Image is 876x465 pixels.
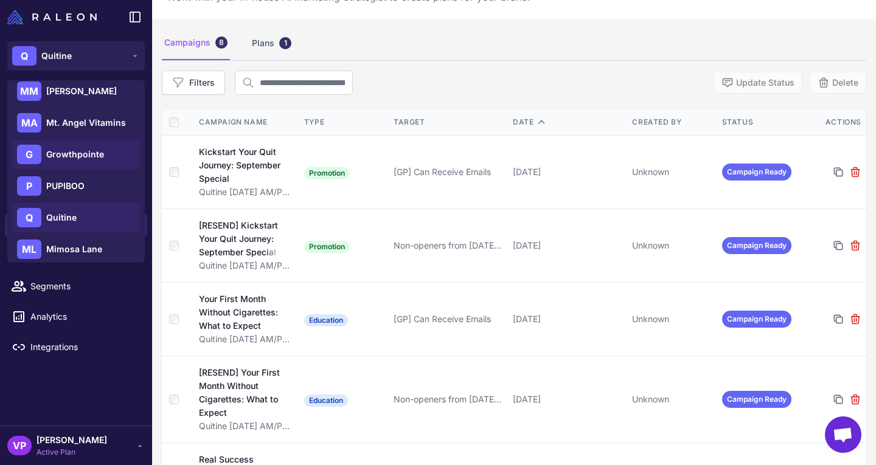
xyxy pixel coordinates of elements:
[7,10,97,24] img: Raleon Logo
[632,117,712,128] div: Created By
[30,310,137,323] span: Analytics
[632,312,712,326] div: Unknown
[36,433,107,447] span: [PERSON_NAME]
[199,219,286,259] div: [RESEND] Kickstart Your Quit Journey: September Special
[17,176,41,196] div: P
[46,211,77,224] span: Quitine
[46,116,126,129] span: Mt. Angel Vitamins
[46,148,104,161] span: Growthpointe
[199,332,292,346] div: Quitine [DATE] AM/PM Campaign Plan
[304,167,350,179] span: Promotion
[199,366,286,419] div: [RESEND] Your First Month Without Cigarettes: What to Expect
[513,312,622,326] div: [DATE]
[513,165,622,179] div: [DATE]
[5,182,147,208] a: Brief Design
[632,239,712,252] div: Unknown
[5,274,147,299] a: Segments
[199,259,292,272] div: Quitine [DATE] AM/PM Campaign Plan
[304,117,384,128] div: Type
[36,447,107,458] span: Active Plan
[810,72,866,94] button: Delete
[304,314,348,326] span: Education
[279,37,291,49] div: 1
[722,117,802,128] div: Status
[394,393,503,406] div: Non-openers from [DATE] campaign
[394,312,503,326] div: [GP] Can Receive Emails
[199,145,285,185] div: Kickstart Your Quit Journey: September Special
[5,213,147,238] a: Campaigns
[199,419,292,433] div: Quitine [DATE] AM/PM Campaign Plan
[722,391,791,408] span: Campaign Ready
[513,117,622,128] div: Date
[394,117,503,128] div: Target
[215,36,228,49] div: 8
[5,243,147,269] a: Calendar
[714,72,802,94] button: Update Status
[17,145,41,164] div: G
[807,109,866,136] th: Actions
[17,81,41,101] div: MM
[825,416,861,453] a: Open chat
[46,179,85,193] span: PUPIBOO
[7,436,32,455] div: VP
[722,164,791,181] span: Campaign Ready
[5,122,147,147] a: Chats
[41,49,72,63] span: Quitine
[513,393,622,406] div: [DATE]
[17,208,41,227] div: Q
[632,165,712,179] div: Unknown
[199,117,292,128] div: Campaign Name
[46,243,102,256] span: Mimosa Lane
[46,84,117,98] span: [PERSON_NAME]
[5,304,147,329] a: Analytics
[12,46,36,66] div: Q
[162,26,230,60] div: Campaigns
[30,280,137,293] span: Segments
[17,239,41,259] div: ML
[5,152,147,177] a: Knowledge
[162,71,225,95] button: Filters
[7,41,145,71] button: QQuitine
[722,237,791,254] span: Campaign Ready
[5,334,147,360] a: Integrations
[249,26,294,60] div: Plans
[513,239,622,252] div: [DATE]
[304,241,350,253] span: Promotion
[17,113,41,133] div: MA
[304,394,348,407] span: Education
[394,239,503,252] div: Non-openers from [DATE] campaign
[632,393,712,406] div: Unknown
[199,185,292,199] div: Quitine [DATE] AM/PM Campaign Plan
[722,311,791,328] span: Campaign Ready
[394,165,503,179] div: [GP] Can Receive Emails
[199,292,285,332] div: Your First Month Without Cigarettes: What to Expect
[30,340,137,354] span: Integrations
